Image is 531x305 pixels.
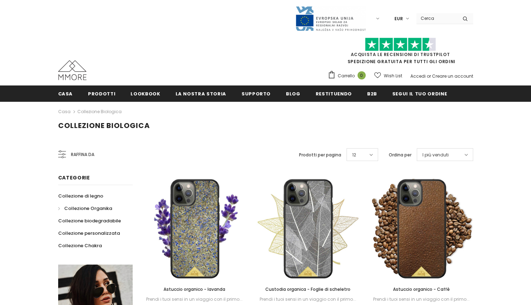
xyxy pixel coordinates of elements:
span: Segui il tuo ordine [392,90,447,97]
a: Collezione personalizzata [58,227,120,239]
label: Ordina per [389,151,411,159]
div: Prendi i tuoi sensi in un viaggio con il primo... [256,295,359,303]
span: B2B [367,90,377,97]
span: 12 [352,151,356,159]
a: Segui il tuo ordine [392,85,447,101]
span: Collezione biologica [58,121,150,131]
img: Fidati di Pilot Stars [365,38,436,51]
div: Prendi i tuoi sensi in un viaggio con il primo... [143,295,246,303]
a: Collezione di legno [58,190,103,202]
a: Acquista le recensioni di TrustPilot [351,51,450,57]
a: Casa [58,107,71,116]
span: Astuccio organico - lavanda [164,286,225,292]
span: Blog [286,90,300,97]
span: Custodia organica - Foglie di scheletro [265,286,350,292]
a: B2B [367,85,377,101]
span: Collezione di legno [58,193,103,199]
a: Creare un account [432,73,473,79]
img: Javni Razpis [295,6,366,32]
span: I più venduti [422,151,449,159]
label: Prodotti per pagina [299,151,341,159]
a: Prodotti [88,85,115,101]
span: Collezione biodegradabile [58,217,121,224]
span: Raffina da [71,151,94,159]
span: or [427,73,431,79]
a: Lookbook [131,85,160,101]
a: La nostra storia [176,85,226,101]
a: supporto [242,85,271,101]
span: Carrello [338,72,355,79]
a: Astuccio organico - Caffè [370,285,473,293]
span: EUR [394,15,403,22]
a: Accedi [410,73,426,79]
a: Collezione biodegradabile [58,215,121,227]
a: Carrello 0 [328,71,369,81]
span: 0 [358,71,366,79]
a: Javni Razpis [295,15,366,21]
span: Collezione personalizzata [58,230,120,237]
a: Blog [286,85,300,101]
a: Casa [58,85,73,101]
img: Casi MMORE [58,60,87,80]
a: Restituendo [316,85,352,101]
span: SPEDIZIONE GRATUITA PER TUTTI GLI ORDINI [328,41,473,65]
a: Custodia organica - Foglie di scheletro [256,285,359,293]
a: Collezione biologica [77,109,122,115]
span: supporto [242,90,271,97]
span: La nostra storia [176,90,226,97]
span: Restituendo [316,90,352,97]
input: Search Site [416,13,457,23]
a: Collezione Organika [58,202,112,215]
span: Astuccio organico - Caffè [393,286,450,292]
span: Wish List [384,72,402,79]
span: Categorie [58,174,90,181]
span: Collezione Organika [64,205,112,212]
span: Collezione Chakra [58,242,102,249]
span: Casa [58,90,73,97]
a: Collezione Chakra [58,239,102,252]
span: Prodotti [88,90,115,97]
a: Astuccio organico - lavanda [143,285,246,293]
div: Prendi i tuoi sensi in un viaggio con il primo... [370,295,473,303]
a: Wish List [374,70,402,82]
span: Lookbook [131,90,160,97]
